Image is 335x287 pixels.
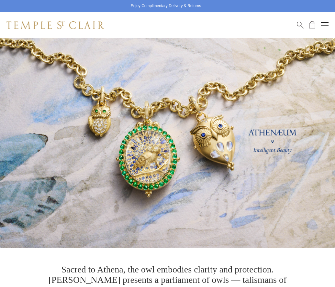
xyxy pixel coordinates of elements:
a: Search [297,21,304,29]
a: Open Shopping Bag [309,21,315,29]
img: Temple St. Clair [6,21,104,29]
p: Enjoy Complimentary Delivery & Returns [131,3,201,9]
button: Open navigation [321,21,329,29]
